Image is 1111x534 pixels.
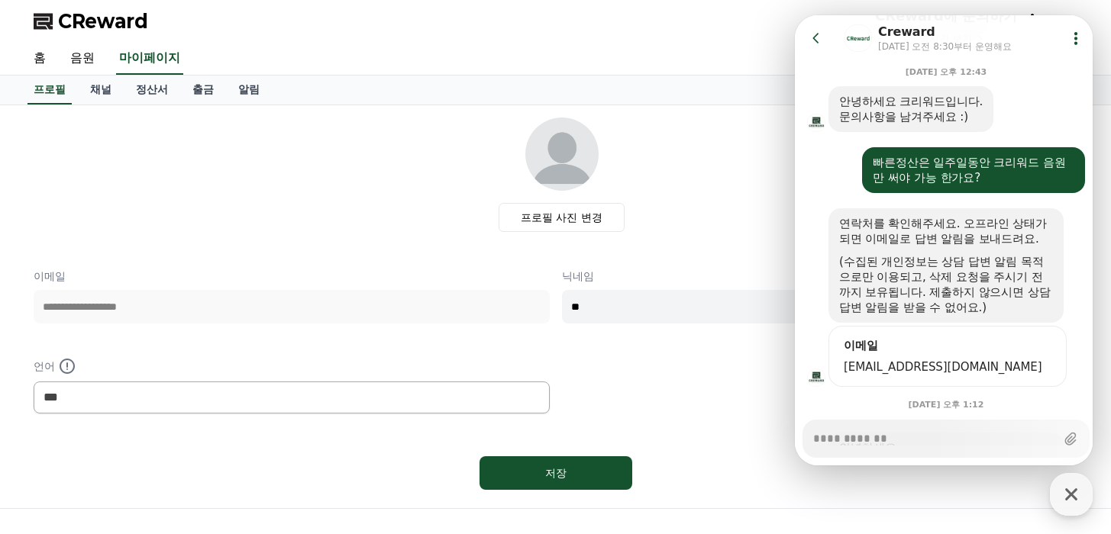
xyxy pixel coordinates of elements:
[180,76,226,105] a: 출금
[499,203,625,232] label: 프로필 사진 변경
[480,456,632,490] button: 저장
[795,15,1093,465] iframe: Channel chat
[116,43,183,75] a: 마이페이지
[34,9,148,34] a: CReward
[510,465,602,481] div: 저장
[78,76,124,105] a: 채널
[226,76,272,105] a: 알림
[525,117,599,191] img: profile_image
[562,269,1078,284] p: 닉네임
[27,76,72,105] a: 프로필
[124,76,180,105] a: 정산서
[58,43,107,75] a: 음원
[21,43,58,75] a: 홈
[34,269,550,284] p: 이메일
[58,9,148,34] span: CReward
[34,357,550,375] p: 언어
